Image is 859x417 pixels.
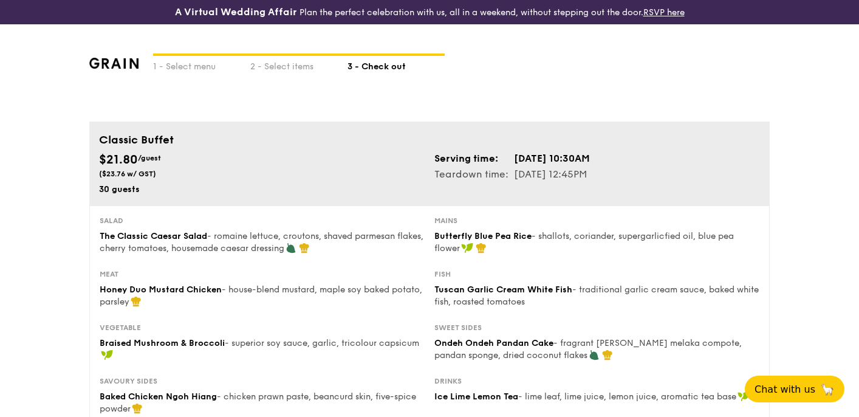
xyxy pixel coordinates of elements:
[225,338,419,348] span: - superior soy sauce, garlic, tricolour capsicum
[513,151,590,167] td: [DATE] 10:30AM
[434,284,759,307] span: - traditional garlic cream sauce, baked white fish, roasted tomatoes
[820,382,835,396] span: 🦙
[100,216,425,226] div: Salad
[153,56,250,73] div: 1 - Select menu
[513,167,590,182] td: [DATE] 12:45PM
[89,58,139,69] img: grain-logotype.1cdc1e11.png
[138,154,161,162] span: /guest
[100,231,423,253] span: - romaine lettuce, croutons, shaved parmesan flakes, cherry tomatoes, housemade caesar dressing
[518,391,736,402] span: - lime leaf, lime juice, lemon juice, aromatic tea base
[589,350,600,360] img: icon-vegetarian.fe4039eb.svg
[299,243,310,253] img: icon-chef-hat.a58ddaea.svg
[434,216,759,226] div: Mains
[100,376,425,386] div: Savoury sides
[100,323,425,333] div: Vegetable
[434,376,759,386] div: Drinks
[755,384,815,395] span: Chat with us
[602,350,613,360] img: icon-chef-hat.a58ddaea.svg
[250,56,347,73] div: 2 - Select items
[434,338,553,348] span: Ondeh Ondeh Pandan Cake
[461,243,473,253] img: icon-vegan.f8ff3823.svg
[434,284,572,295] span: Tuscan Garlic Cream White Fish
[434,391,518,402] span: Ice Lime Lemon Tea
[100,391,416,414] span: - chicken prawn paste, beancurd skin, five-spice powder
[434,231,532,241] span: Butterfly Blue Pea Rice
[101,350,113,360] img: icon-vegan.f8ff3823.svg
[175,5,297,19] h4: A Virtual Wedding Affair
[100,338,225,348] span: Braised Mushroom & Broccoli
[286,243,296,253] img: icon-vegetarian.fe4039eb.svg
[738,391,750,402] img: icon-vegan.f8ff3823.svg
[434,151,513,167] td: Serving time:
[100,284,422,307] span: - house-blend mustard, maple soy baked potato, parsley
[100,284,222,295] span: Honey Duo Mustard Chicken
[643,7,685,18] a: RSVP here
[100,269,425,279] div: Meat
[99,184,425,196] div: 30 guests
[143,5,716,19] div: Plan the perfect celebration with us, all in a weekend, without stepping out the door.
[100,231,207,241] span: The Classic Caesar Salad
[99,170,156,178] span: ($23.76 w/ GST)
[434,338,742,360] span: - fragrant [PERSON_NAME] melaka compote, pandan sponge, dried coconut flakes
[434,167,513,182] td: Teardown time:
[99,131,760,148] div: Classic Buffet
[434,323,759,333] div: Sweet sides
[434,231,734,253] span: - shallots, coriander, supergarlicfied oil, blue pea flower
[476,243,487,253] img: icon-chef-hat.a58ddaea.svg
[132,403,143,414] img: icon-chef-hat.a58ddaea.svg
[434,269,759,279] div: Fish
[131,296,142,307] img: icon-chef-hat.a58ddaea.svg
[745,376,844,402] button: Chat with us🦙
[347,56,445,73] div: 3 - Check out
[99,153,138,167] span: $21.80
[100,391,217,402] span: Baked Chicken Ngoh Hiang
